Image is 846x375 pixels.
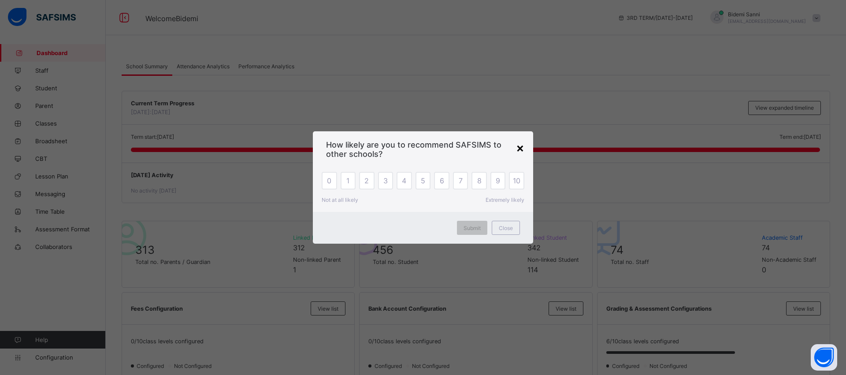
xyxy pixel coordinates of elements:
span: Extremely likely [486,197,524,203]
span: How likely are you to recommend SAFSIMS to other schools? [326,140,520,159]
span: 10 [513,176,520,185]
button: Open asap [811,344,837,371]
span: 9 [496,176,500,185]
span: Close [499,225,513,231]
span: 3 [383,176,388,185]
span: 6 [440,176,444,185]
div: × [516,140,524,155]
span: 5 [421,176,425,185]
span: 7 [459,176,463,185]
div: 0 [322,172,337,189]
span: 4 [402,176,406,185]
span: 2 [364,176,369,185]
span: Submit [464,225,481,231]
span: 1 [346,176,349,185]
span: Not at all likely [322,197,358,203]
span: 8 [477,176,482,185]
